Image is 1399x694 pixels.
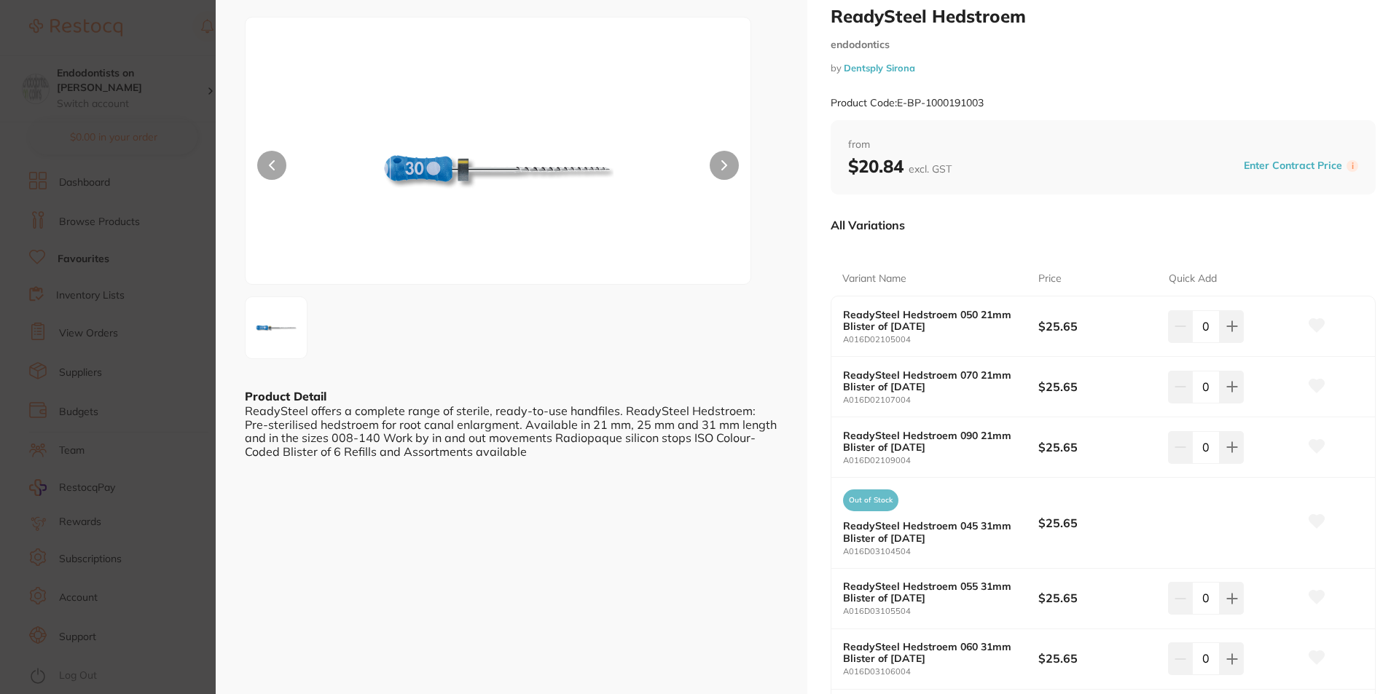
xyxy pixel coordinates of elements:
b: ReadySteel Hedstroem 090 21mm Blister of [DATE] [843,430,1019,453]
h2: ReadySteel Hedstroem [831,5,1376,27]
b: $20.84 [848,155,952,177]
b: $25.65 [1038,650,1156,666]
b: ReadySteel Hedstroem 045 31mm Blister of [DATE] [843,520,1019,543]
small: A016D03105504 [843,607,1038,616]
p: Quick Add [1169,272,1217,286]
small: A016D03106004 [843,667,1038,677]
small: endodontics [831,39,1376,51]
label: i [1347,160,1358,172]
small: A016D02109004 [843,456,1038,465]
small: by [831,63,1376,74]
b: Product Detail [245,389,326,403]
img: ZW0ucG5n [347,54,650,284]
b: ReadySteel Hedstroem 055 31mm Blister of [DATE] [843,580,1019,604]
img: ZW0ucG5n [250,301,302,354]
p: Variant Name [842,272,906,286]
small: A016D02105004 [843,335,1038,344]
div: ReadySteel offers a complete range of sterile, ready-to-use handfiles. ReadySteel Hedstroem: Pre-... [245,404,778,458]
b: ReadySteel Hedstroem 060 31mm Blister of [DATE] [843,641,1019,664]
b: $25.65 [1038,590,1156,606]
b: $25.65 [1038,379,1156,395]
p: All Variations [831,218,905,232]
p: Price [1038,272,1062,286]
button: Enter Contract Price [1239,159,1347,173]
small: A016D03104504 [843,547,1038,556]
b: $25.65 [1038,439,1156,455]
span: excl. GST [909,162,952,176]
span: Out of Stock [843,489,898,511]
span: from [848,138,1358,152]
a: Dentsply Sirona [844,62,915,74]
small: A016D02107004 [843,395,1038,405]
b: $25.65 [1038,515,1156,531]
b: ReadySteel Hedstroem 070 21mm Blister of [DATE] [843,369,1019,393]
b: $25.65 [1038,318,1156,334]
small: Product Code: E-BP-1000191003 [831,97,984,109]
b: ReadySteel Hedstroem 050 21mm Blister of [DATE] [843,309,1019,332]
